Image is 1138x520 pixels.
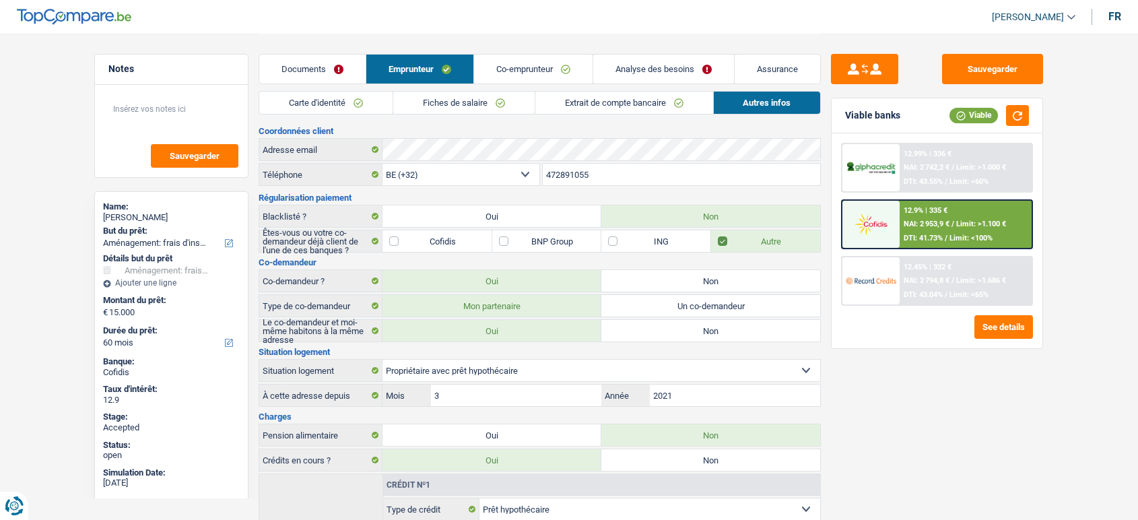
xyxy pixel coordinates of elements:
label: BNP Group [492,230,601,252]
label: Durée du prêt: [103,325,237,336]
span: / [945,234,947,242]
span: Limit: <65% [949,290,989,299]
span: / [951,220,954,228]
label: Êtes-vous ou votre co-demandeur déjà client de l'une de ces banques ? [259,230,382,252]
span: DTI: 41.73% [904,234,943,242]
div: Détails but du prêt [103,253,240,264]
div: Accepted [103,422,240,433]
span: NAI: 2 953,9 € [904,220,949,228]
div: 12.9% | 335 € [904,206,947,215]
label: Autre [711,230,820,252]
span: Limit: >1.000 € [956,163,1006,172]
a: Assurance [735,55,820,84]
span: DTI: 43.04% [904,290,943,299]
div: 12.45% | 332 € [904,263,951,271]
label: Oui [382,205,601,227]
label: Cofidis [382,230,492,252]
label: Co-demandeur ? [259,270,382,292]
a: Autres infos [714,92,821,114]
label: Oui [382,270,601,292]
button: See details [974,315,1033,339]
input: MM [431,385,601,406]
img: AlphaCredit [846,160,896,176]
a: [PERSON_NAME] [981,6,1075,28]
div: 12.99% | 336 € [904,150,951,158]
div: Taux d'intérêt: [103,384,240,395]
img: Record Credits [846,268,896,293]
div: Banque: [103,356,240,367]
div: [DATE] [103,478,240,488]
div: fr [1108,10,1121,23]
label: Un co-demandeur [601,295,820,317]
div: [PERSON_NAME] [103,212,240,223]
label: Blacklisté ? [259,205,382,227]
div: 12.9 [103,395,240,405]
h3: Régularisation paiement [259,193,821,202]
label: Situation logement [259,360,382,381]
label: Non [601,270,820,292]
h3: Charges [259,412,821,421]
span: / [951,276,954,285]
label: Oui [382,424,601,446]
label: Année [601,385,649,406]
a: Fiches de salaire [393,92,535,114]
input: 401020304 [543,164,821,185]
label: Non [601,449,820,471]
span: Limit: <60% [949,177,989,186]
label: ING [601,230,710,252]
h3: Coordonnées client [259,127,821,135]
label: Type de co-demandeur [259,295,382,317]
label: Pension alimentaire [259,424,382,446]
label: Non [601,424,820,446]
span: / [945,290,947,299]
a: Documents [259,55,366,84]
span: DTI: 43.55% [904,177,943,186]
label: Adresse email [259,139,382,160]
label: Le co-demandeur et moi-même habitons à la même adresse [259,320,382,342]
h3: Co-demandeur [259,258,821,267]
label: Téléphone [259,164,382,185]
span: € [103,307,108,318]
div: Crédit nº1 [383,481,434,489]
span: NAI: 2 794,8 € [904,276,949,285]
div: Name: [103,201,240,212]
label: Non [601,205,820,227]
label: Mois [382,385,430,406]
span: / [951,163,954,172]
button: Sauvegarder [942,54,1043,84]
button: Sauvegarder [151,144,238,168]
label: Crédits en cours ? [259,449,382,471]
label: Non [601,320,820,342]
a: Emprunteur [366,55,473,84]
div: Status: [103,440,240,451]
label: Oui [382,449,601,471]
div: Cofidis [103,367,240,378]
input: AAAA [650,385,820,406]
span: Limit: <100% [949,234,993,242]
a: Carte d'identité [259,92,393,114]
span: Sauvegarder [170,152,220,160]
a: Extrait de compte bancaire [535,92,713,114]
a: Co-emprunteur [474,55,593,84]
img: Cofidis [846,212,896,236]
span: [PERSON_NAME] [992,11,1064,23]
span: Limit: >1.100 € [956,220,1006,228]
h5: Notes [108,63,234,75]
div: Viable [949,108,998,123]
a: Analyse des besoins [593,55,734,84]
h3: Situation logement [259,348,821,356]
span: NAI: 2 742,2 € [904,163,949,172]
div: Ajouter une ligne [103,278,240,288]
label: Oui [382,320,601,342]
span: / [945,177,947,186]
label: But du prêt: [103,226,237,236]
label: Mon partenaire [382,295,601,317]
div: Stage: [103,412,240,422]
img: TopCompare Logo [17,9,131,25]
div: Simulation Date: [103,467,240,478]
div: open [103,450,240,461]
label: À cette adresse depuis [259,385,382,406]
div: Viable banks [845,110,900,121]
label: Type de crédit [383,498,479,520]
label: Montant du prêt: [103,295,237,306]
